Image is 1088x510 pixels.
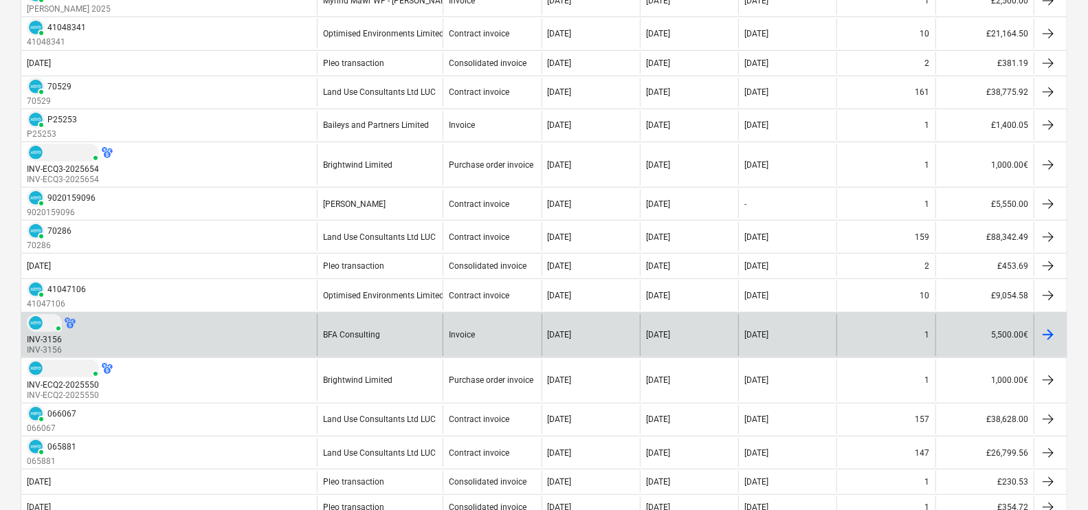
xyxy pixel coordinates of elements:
[925,120,930,130] div: 1
[102,147,113,158] div: Invoice has a different currency from the budget
[744,330,768,340] div: [DATE]
[646,414,670,424] div: [DATE]
[449,87,509,97] div: Contract invoice
[102,363,113,374] div: Invoice has a different currency from the budget
[548,160,572,170] div: [DATE]
[27,222,45,240] div: Invoice has been synced with Xero and its status is currently PAID
[1019,444,1088,510] div: Chat Widget
[27,174,113,186] p: INV-ECQ3-2025654
[935,19,1034,48] div: £21,164.50
[935,255,1034,277] div: £453.69
[29,282,43,296] img: xero.svg
[925,477,930,487] div: 1
[449,375,533,385] div: Purchase order invoice
[548,261,572,271] div: [DATE]
[646,87,670,97] div: [DATE]
[323,448,436,458] div: Land Use Consultants Ltd LUC
[449,261,526,271] div: Consolidated invoice
[47,82,71,91] div: 70529
[29,191,43,205] img: xero.svg
[646,261,670,271] div: [DATE]
[744,448,768,458] div: [DATE]
[915,232,930,242] div: 159
[323,477,384,487] div: Pleo transaction
[449,330,475,340] div: Invoice
[744,414,768,424] div: [DATE]
[47,285,86,294] div: 41047106
[744,160,768,170] div: [DATE]
[27,164,99,174] div: INV-ECQ3-2025654
[925,375,930,385] div: 1
[646,448,670,458] div: [DATE]
[646,199,670,209] div: [DATE]
[27,261,51,271] div: [DATE]
[27,405,45,423] div: Invoice has been synced with Xero and its status is currently PAID
[27,19,45,36] div: Invoice has been synced with Xero and its status is currently PAID
[925,199,930,209] div: 1
[47,23,86,32] div: 41048341
[27,78,45,96] div: Invoice has been synced with Xero and its status is currently PAID
[646,58,670,68] div: [DATE]
[548,330,572,340] div: [DATE]
[323,29,444,38] div: Optimised Environments Limited
[925,261,930,271] div: 2
[27,298,86,310] p: 41047106
[646,375,670,385] div: [DATE]
[29,362,43,375] img: xero.svg
[449,120,475,130] div: Invoice
[449,199,509,209] div: Contract invoice
[449,291,509,300] div: Contract invoice
[646,477,670,487] div: [DATE]
[935,111,1034,140] div: £1,400.05
[548,477,572,487] div: [DATE]
[646,330,670,340] div: [DATE]
[29,316,43,330] img: xero.svg
[65,318,76,329] div: Invoice has a different currency from the budget
[27,207,96,219] p: 9020159096
[548,291,572,300] div: [DATE]
[925,160,930,170] div: 1
[646,120,670,130] div: [DATE]
[744,375,768,385] div: [DATE]
[27,129,77,140] p: P25253
[27,280,45,298] div: Invoice has been synced with Xero and its status is currently PAID
[548,375,572,385] div: [DATE]
[449,232,509,242] div: Contract invoice
[27,240,71,252] p: 70286
[29,80,43,93] img: xero.svg
[323,120,429,130] div: Baileys and Partners Limited
[47,442,76,452] div: 065881
[935,189,1034,219] div: £5,550.00
[449,160,533,170] div: Purchase order invoice
[548,414,572,424] div: [DATE]
[744,232,768,242] div: [DATE]
[935,144,1034,186] div: 1,000.00€
[744,477,768,487] div: [DATE]
[935,471,1034,493] div: £230.53
[935,438,1034,467] div: £26,799.56
[323,87,436,97] div: Land Use Consultants Ltd LUC
[925,330,930,340] div: 1
[29,146,43,159] img: xero.svg
[646,232,670,242] div: [DATE]
[915,448,930,458] div: 147
[744,261,768,271] div: [DATE]
[646,29,670,38] div: [DATE]
[646,160,670,170] div: [DATE]
[47,193,96,203] div: 9020159096
[935,359,1034,401] div: 1,000.00€
[744,199,746,209] div: -
[915,414,930,424] div: 157
[449,448,509,458] div: Contract invoice
[29,21,43,34] img: xero.svg
[27,390,113,401] p: INV-ECQ2-2025550
[27,359,99,377] div: Invoice has been synced with Xero and its status is currently PAID
[27,111,45,129] div: Invoice has been synced with Xero and its status is currently PAID
[935,78,1034,107] div: £38,775.92
[920,291,930,300] div: 10
[548,58,572,68] div: [DATE]
[323,232,436,242] div: Land Use Consultants Ltd LUC
[47,115,77,124] div: P25253
[27,438,45,456] div: Invoice has been synced with Xero and its status is currently PAID
[323,58,384,68] div: Pleo transaction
